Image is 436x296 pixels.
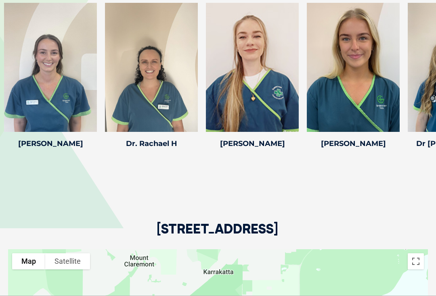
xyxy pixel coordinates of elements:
[307,140,400,147] h4: [PERSON_NAME]
[408,253,424,269] button: Toggle fullscreen view
[157,222,278,249] h2: [STREET_ADDRESS]
[206,140,299,147] h4: [PERSON_NAME]
[105,140,198,147] h4: Dr. Rachael H
[12,253,45,269] button: Show street map
[4,140,97,147] h4: [PERSON_NAME]
[45,253,90,269] button: Show satellite imagery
